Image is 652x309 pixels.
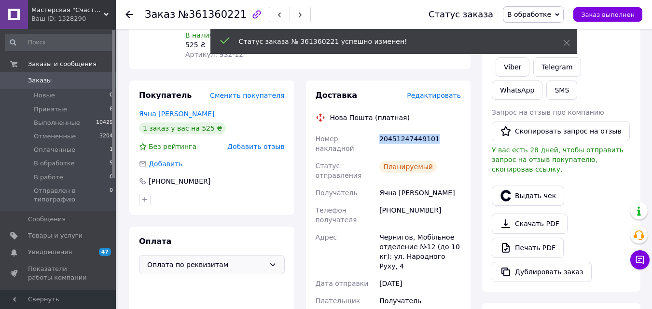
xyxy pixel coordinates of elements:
[139,91,192,100] span: Покупатель
[28,265,89,282] span: Показатели работы компании
[5,34,114,51] input: Поиск
[492,81,542,100] a: WhatsApp
[34,187,110,204] span: Отправлен в типографию
[377,202,463,228] div: [PHONE_NUMBER]
[316,206,357,224] span: Телефон получателя
[34,105,67,114] span: Принятые
[630,250,650,269] button: Чат с покупателем
[492,121,630,141] button: Скопировать запрос на отзыв
[139,237,171,246] span: Оплата
[377,184,463,202] div: Ячна [PERSON_NAME]
[573,7,642,22] button: Заказ выполнен
[145,9,175,20] span: Заказ
[34,173,63,182] span: В работе
[377,275,463,292] div: [DATE]
[316,91,358,100] span: Доставка
[328,113,412,122] div: Нова Пошта (платная)
[28,231,83,240] span: Товары и услуги
[546,81,577,100] button: SMS
[492,186,564,206] button: Выдать чек
[377,130,463,157] div: 20451247449101
[110,146,113,154] span: 1
[149,143,196,150] span: Без рейтинга
[110,105,113,114] span: 8
[316,189,358,197] span: Получатель
[492,108,604,116] span: Запрос на отзыв про компанию
[110,91,113,100] span: 0
[533,57,581,77] a: Telegram
[492,214,568,234] a: Скачать PDF
[34,132,76,141] span: Отмененные
[34,159,75,168] span: В обработке
[379,161,437,173] div: Планируемый
[492,146,624,173] span: У вас есть 28 дней, чтобы отправить запрос на отзыв покупателю, скопировав ссылку.
[210,92,284,99] span: Сменить покупателя
[185,40,272,50] div: 525 ₴
[147,259,265,270] span: Оплата по реквизитам
[110,187,113,204] span: 0
[185,31,222,39] span: В наличии
[28,76,52,85] span: Заказы
[316,233,337,241] span: Адрес
[178,9,247,20] span: №361360221
[316,162,362,179] span: Статус отправления
[96,119,113,127] span: 10429
[492,262,592,282] button: Дублировать заказ
[28,60,97,68] span: Заказы и сообщения
[110,173,113,182] span: 0
[28,248,72,256] span: Уведомления
[34,146,75,154] span: Оплаченные
[149,160,182,168] span: Добавить
[227,143,284,150] span: Добавить отзыв
[429,10,493,19] div: Статус заказа
[99,248,111,256] span: 47
[185,51,243,58] span: Артикул: 932-12
[492,238,564,258] a: Печать PDF
[139,122,226,134] div: 1 заказ у вас на 525 ₴
[316,280,369,287] span: Дата отправки
[507,11,551,18] span: В обработке
[125,10,133,19] div: Вернуться назад
[99,132,113,141] span: 3204
[31,6,104,14] span: Мастерская "Счастливы вместе"
[377,228,463,275] div: Чернигов, Мобільное отделение №12 (до 10 кг): ул. Народного Руху, 4
[31,14,116,23] div: Ваш ID: 1328290
[148,176,211,186] div: [PHONE_NUMBER]
[139,110,214,118] a: Ячна [PERSON_NAME]
[316,135,354,152] span: Номер накладной
[496,57,529,77] a: Viber
[239,37,539,46] div: Статус заказа № 361360221 успешно изменен!
[34,91,55,100] span: Новые
[110,159,113,168] span: 9
[28,215,66,224] span: Сообщения
[581,11,635,18] span: Заказ выполнен
[316,297,361,305] span: Плательщик
[34,119,80,127] span: Выполненные
[407,92,461,99] span: Редактировать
